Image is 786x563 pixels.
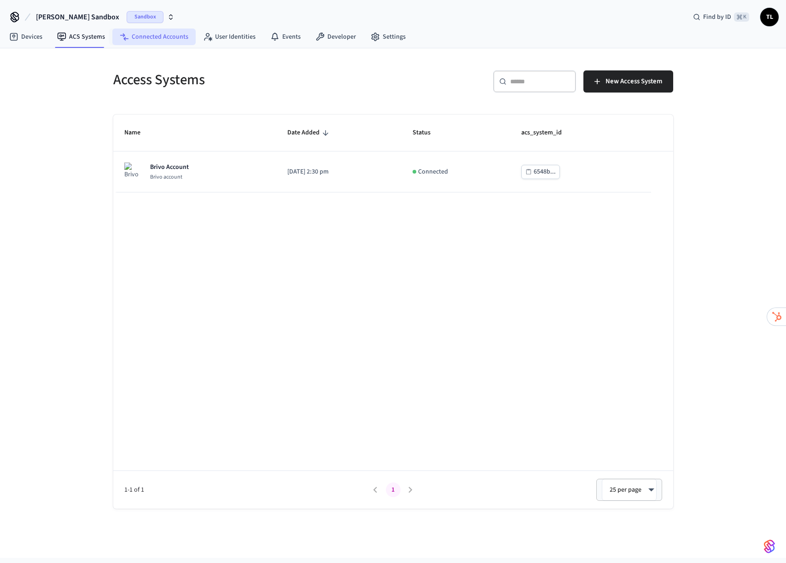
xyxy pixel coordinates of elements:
div: Find by ID⌘ K [686,9,757,25]
span: [PERSON_NAME] Sandbox [36,12,119,23]
button: New Access System [583,70,673,93]
nav: pagination navigation [367,482,419,497]
p: Brivo account [150,174,189,181]
a: Connected Accounts [112,29,196,45]
img: Brivo account Logo [124,163,143,181]
div: 25 per page [602,479,657,501]
span: Sandbox [127,11,163,23]
button: page 1 [386,482,401,497]
span: acs_system_id [521,126,574,140]
span: Find by ID [703,12,731,22]
a: Developer [308,29,363,45]
span: Date Added [287,126,332,140]
span: Name [124,126,152,140]
span: TL [761,9,778,25]
span: 1-1 of 1 [124,485,367,495]
p: Brivo Account [150,163,189,172]
a: Devices [2,29,50,45]
p: [DATE] 2:30 pm [287,167,390,177]
p: Connected [418,167,448,177]
button: TL [760,8,779,26]
span: Status [413,126,442,140]
a: User Identities [196,29,263,45]
a: Settings [363,29,413,45]
a: ACS Systems [50,29,112,45]
span: ⌘ K [734,12,749,22]
img: SeamLogoGradient.69752ec5.svg [764,539,775,554]
div: 6548b... [534,166,556,178]
a: Events [263,29,308,45]
button: 6548b... [521,165,560,179]
h5: Access Systems [113,70,388,89]
span: New Access System [606,75,662,87]
table: sticky table [113,115,673,192]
